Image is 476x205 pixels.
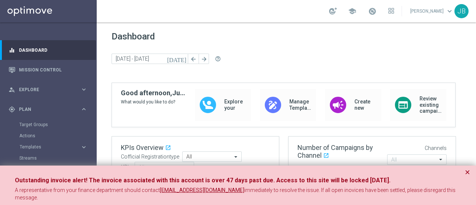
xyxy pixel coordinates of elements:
span: immediately to resolve the issue. If all open inovices have been settled, please disregard this m... [15,187,457,201]
a: Streams [19,155,77,161]
a: Mission Control [19,60,87,80]
div: Dashboard [9,40,87,60]
span: Explore [19,87,80,92]
div: Plan [9,106,80,113]
div: Templates [20,145,80,149]
div: Realtime Triggers [19,164,96,175]
span: Plan [19,107,80,112]
button: equalizer Dashboard [8,47,88,53]
a: Actions [19,133,77,139]
i: person_search [9,86,15,93]
a: [EMAIL_ADDRESS][DOMAIN_NAME] [160,187,244,194]
div: JB [454,4,469,18]
a: [PERSON_NAME]keyboard_arrow_down [409,6,454,17]
a: Target Groups [19,122,77,128]
i: keyboard_arrow_right [80,144,87,151]
i: keyboard_arrow_right [80,86,87,93]
button: Close [465,168,470,177]
i: gps_fixed [9,106,15,113]
strong: Outstanding invoice alert! The invoice associated with this account is over 47 days past due. Acc... [15,177,390,184]
button: Templates keyboard_arrow_right [19,144,88,150]
span: school [348,7,356,15]
i: keyboard_arrow_right [80,106,87,113]
span: Templates [20,145,73,149]
div: Mission Control [9,60,87,80]
div: Explore [9,86,80,93]
div: Templates [19,141,96,153]
a: Dashboard [19,40,87,60]
button: person_search Explore keyboard_arrow_right [8,87,88,93]
i: equalizer [9,47,15,54]
div: Streams [19,153,96,164]
div: Target Groups [19,119,96,130]
div: Actions [19,130,96,141]
span: A representative from your finance department should contact [15,187,160,193]
span: keyboard_arrow_down [446,7,454,15]
button: Mission Control [8,67,88,73]
button: gps_fixed Plan keyboard_arrow_right [8,106,88,112]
